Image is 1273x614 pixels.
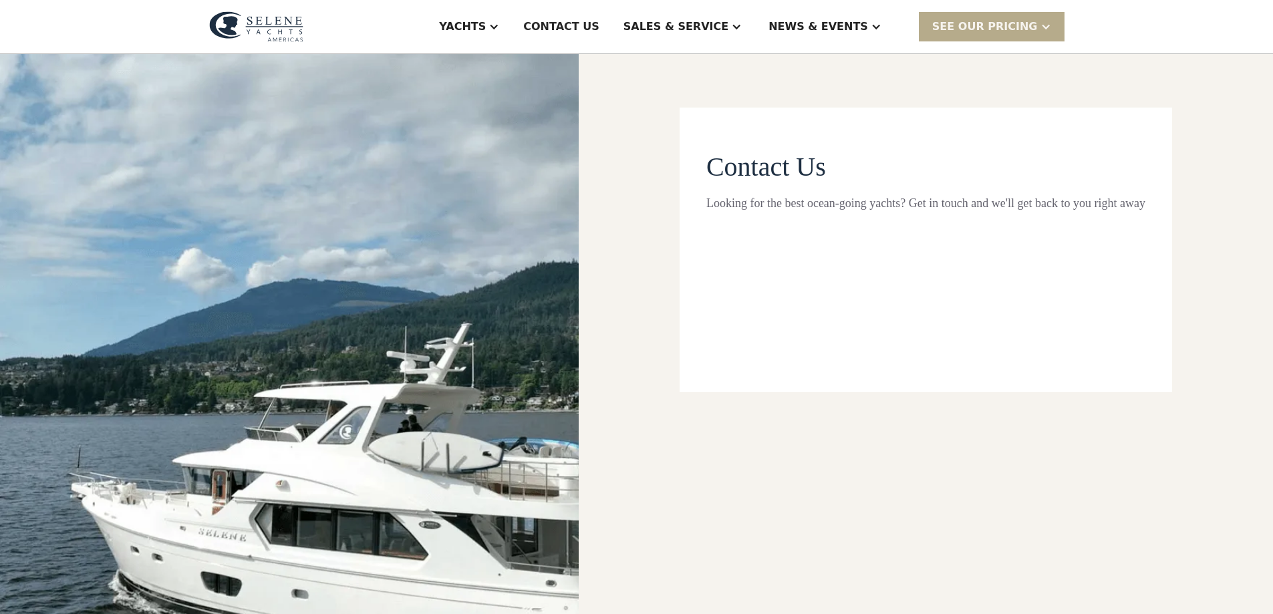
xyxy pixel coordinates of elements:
[768,19,868,35] div: News & EVENTS
[706,194,1145,212] div: Looking for the best ocean-going yachts? Get in touch and we'll get back to you right away
[932,19,1038,35] div: SEE Our Pricing
[706,239,1145,339] iframe: Form 0
[623,19,728,35] div: Sales & Service
[439,19,486,35] div: Yachts
[919,12,1065,41] div: SEE Our Pricing
[706,150,1145,339] form: Contact page From
[523,19,599,35] div: Contact US
[209,11,303,42] img: logo
[706,152,826,182] span: Contact Us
